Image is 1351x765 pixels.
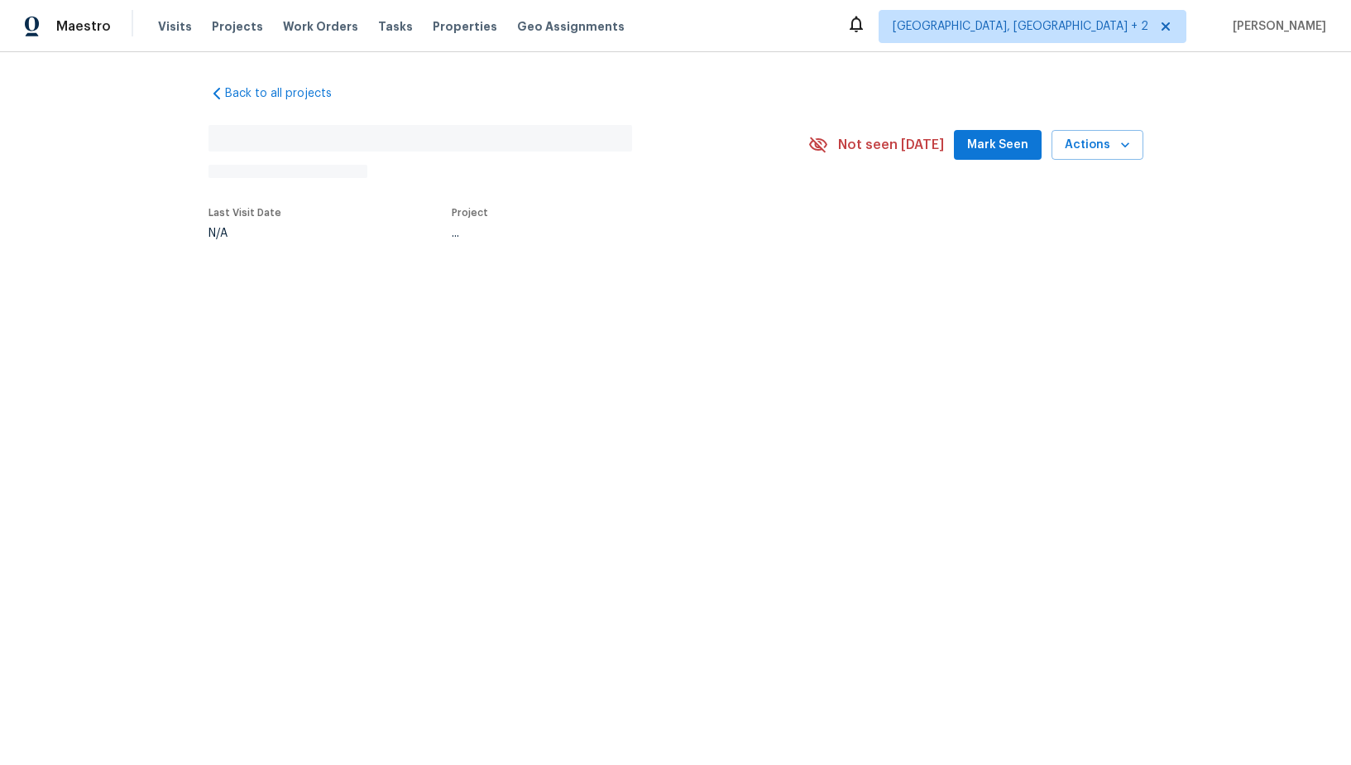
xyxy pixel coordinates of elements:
div: N/A [208,228,281,239]
span: Maestro [56,18,111,35]
span: Tasks [378,21,413,32]
span: Mark Seen [967,135,1028,156]
span: Not seen [DATE] [838,137,944,153]
span: Properties [433,18,497,35]
span: Visits [158,18,192,35]
span: Last Visit Date [208,208,281,218]
span: [GEOGRAPHIC_DATA], [GEOGRAPHIC_DATA] + 2 [893,18,1148,35]
button: Actions [1052,130,1143,161]
button: Mark Seen [954,130,1042,161]
span: Geo Assignments [517,18,625,35]
span: [PERSON_NAME] [1226,18,1326,35]
a: Back to all projects [208,85,367,102]
div: ... [452,228,769,239]
span: Project [452,208,488,218]
span: Work Orders [283,18,358,35]
span: Actions [1065,135,1130,156]
span: Projects [212,18,263,35]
